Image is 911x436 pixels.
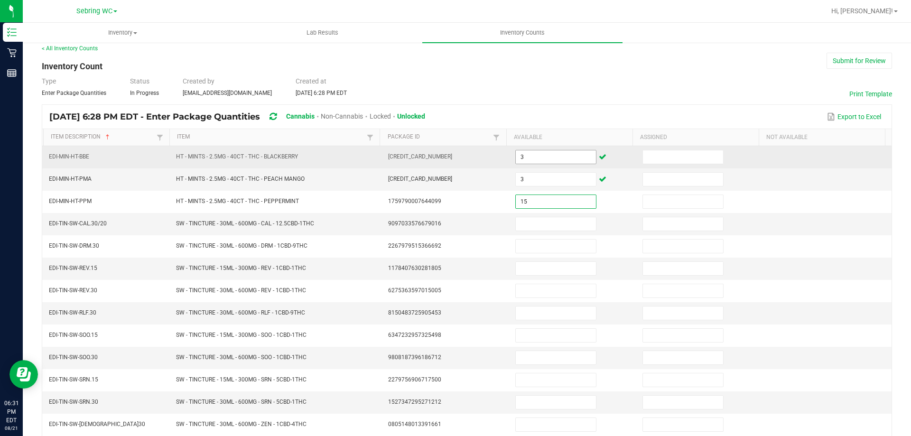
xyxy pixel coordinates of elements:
[321,112,363,120] span: Non-Cannabis
[759,129,885,146] th: Not Available
[487,28,558,37] span: Inventory Counts
[130,90,159,96] span: In Progress
[176,399,307,405] span: SW - TINCTURE - 30ML - 600MG - SRN - 5CBD-1THC
[849,89,892,99] button: Print Template
[388,153,452,160] span: [CREDIT_CARD_NUMBER]
[176,309,305,316] span: SW - TINCTURE - 30ML - 600MG - RLF - 1CBD-9THC
[422,23,622,43] a: Inventory Counts
[42,61,102,71] span: Inventory Count
[49,354,98,361] span: EDI-TIN-SW-SOO.30
[176,153,298,160] span: HT - MINTS - 2.5MG - 40CT - THC - BLACKBERRY
[286,112,315,120] span: Cannabis
[176,354,307,361] span: SW - TINCTURE - 30ML - 600MG - SOO - 1CBD-1THC
[9,360,38,389] iframe: Resource center
[388,242,441,249] span: 2267979515366692
[49,399,98,405] span: EDI-TIN-SW-SRN.30
[506,129,632,146] th: Available
[49,309,96,316] span: EDI-TIN-SW-RLF.30
[364,131,376,143] a: Filter
[49,176,92,182] span: EDI-MIN-HT-PMA
[49,108,432,126] div: [DATE] 6:28 PM EDT - Enter Package Quantities
[397,112,425,120] span: Unlocked
[49,421,145,427] span: EDI-TIN-SW-[DEMOGRAPHIC_DATA]30
[49,242,99,249] span: EDI-TIN-SW-DRM.30
[388,309,441,316] span: 8150483725905453
[388,176,452,182] span: [CREDIT_CARD_NUMBER]
[49,198,92,204] span: EDI-MIN-HT-PPM
[827,53,892,69] button: Submit for Review
[388,198,441,204] span: 1759790007644099
[76,7,112,15] span: Sebring WC
[7,48,17,57] inline-svg: Retail
[104,133,112,141] span: Sortable
[4,399,19,425] p: 06:31 PM EDT
[176,242,307,249] span: SW - TINCTURE - 30ML - 600MG - DRM - 1CBD-9THC
[51,133,154,141] a: Item DescriptionSortable
[183,90,272,96] span: [EMAIL_ADDRESS][DOMAIN_NAME]
[23,28,222,37] span: Inventory
[176,198,299,204] span: HT - MINTS - 2.5MG - 40CT - THC - PEPPERMINT
[176,265,306,271] span: SW - TINCTURE - 15ML - 300MG - REV - 1CBD-1THC
[49,220,107,227] span: EDI-TIN-SW-CAL.30/20
[176,176,305,182] span: HT - MINTS - 2.5MG - 40CT - THC - PEACH MANGO
[831,7,893,15] span: Hi, [PERSON_NAME]!
[176,220,314,227] span: SW - TINCTURE - 30ML - 600MG - CAL - 12.5CBD-1THC
[49,376,98,383] span: EDI-TIN-SW-SRN.15
[176,421,307,427] span: SW - TINCTURE - 30ML - 600MG - ZEN - 1CBD-4THC
[388,220,441,227] span: 9097033576679016
[42,45,98,52] a: < All Inventory Counts
[7,28,17,37] inline-svg: Inventory
[388,399,441,405] span: 1527347295271212
[388,332,441,338] span: 6347232957325498
[176,287,306,294] span: SW - TINCTURE - 30ML - 600MG - REV - 1CBD-1THC
[49,332,98,338] span: EDI-TIN-SW-SOO.15
[23,23,223,43] a: Inventory
[388,376,441,383] span: 2279756906717500
[491,131,502,143] a: Filter
[388,133,491,141] a: Package IdSortable
[177,133,364,141] a: ItemSortable
[49,287,97,294] span: EDI-TIN-SW-REV.30
[4,425,19,432] p: 08/21
[223,23,422,43] a: Lab Results
[296,90,347,96] span: [DATE] 6:28 PM EDT
[370,112,391,120] span: Locked
[49,153,89,160] span: EDI-MIN-HT-BBE
[42,90,106,96] span: Enter Package Quantities
[388,421,441,427] span: 0805148013391661
[294,28,351,37] span: Lab Results
[296,77,326,85] span: Created at
[42,77,56,85] span: Type
[154,131,166,143] a: Filter
[49,265,97,271] span: EDI-TIN-SW-REV.15
[130,77,149,85] span: Status
[388,287,441,294] span: 6275363597015005
[176,376,307,383] span: SW - TINCTURE - 15ML - 300MG - SRN - 5CBD-1THC
[632,129,759,146] th: Assigned
[176,332,307,338] span: SW - TINCTURE - 15ML - 300MG - SOO - 1CBD-1THC
[183,77,214,85] span: Created by
[7,68,17,78] inline-svg: Reports
[388,354,441,361] span: 9808187396186712
[388,265,441,271] span: 1178407630281805
[825,109,883,125] button: Export to Excel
